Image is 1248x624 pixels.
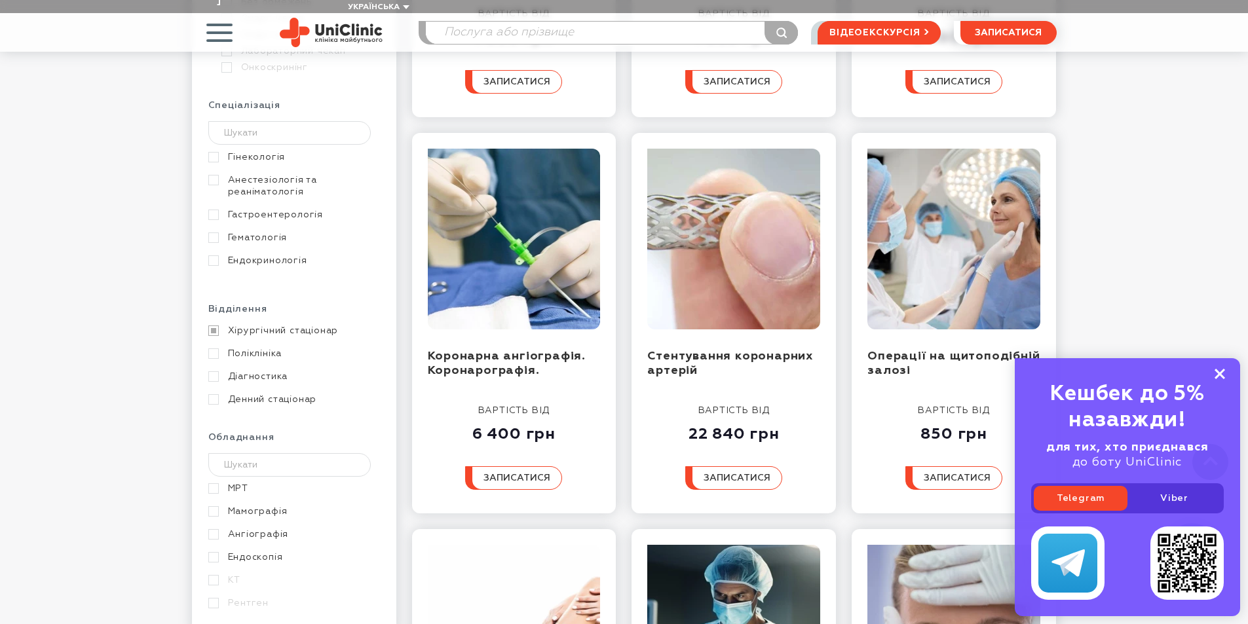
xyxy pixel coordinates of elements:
button: записатися [685,466,782,490]
img: Стентування коронарних артерій [647,149,820,329]
a: Гастроентерологія [208,209,377,221]
span: вартість від [698,406,770,415]
a: Telegram [1034,486,1127,511]
a: Поліклініка [208,348,377,359]
span: Українська [348,3,400,11]
img: Uniclinic [280,18,383,47]
a: Анестезіологія та реаніматологія [208,174,377,198]
a: Ендокринологія [208,255,377,266]
b: для тих, хто приєднався [1046,441,1209,453]
div: до боту UniClinic [1031,440,1224,470]
a: МРТ [208,483,377,494]
div: 6 400 грн [465,416,562,444]
a: Хірургічний стаціонар [208,325,377,337]
span: записатися [924,473,991,483]
img: Операції на щитоподібній залозі [867,149,1040,329]
div: 22 840 грн [685,416,782,444]
button: записатися [905,466,1002,490]
a: Гематологія [208,232,377,244]
span: записатися [975,28,1042,37]
div: Кешбек до 5% назавжди! [1031,381,1224,433]
div: Обладнання [208,431,380,453]
a: відеоекскурсія [818,21,940,45]
span: записатися [483,473,550,483]
span: відеоекскурсія [829,22,920,44]
button: записатися [685,70,782,94]
a: Денний стаціонар [208,394,377,405]
a: Ангіографія [208,528,377,540]
span: вартість від [918,406,990,415]
input: Шукати [208,453,371,477]
div: 850 грн [905,416,1002,444]
a: Гінекологія [208,151,377,163]
a: Діагностика [208,371,377,382]
button: записатися [465,70,562,94]
button: записатися [905,70,1002,94]
button: записатися [465,466,562,490]
a: Viber [1127,486,1221,511]
span: вартість від [478,406,550,415]
input: Послуга або прізвище [426,22,798,44]
span: записатися [924,77,991,86]
img: Коронарна ангіографія. Коронарографія. [428,149,601,329]
a: Коронарна ангіографія. Коронарографія. [428,350,586,377]
a: Стентування коронарних артерій [647,350,814,377]
a: Ендоскопія [208,551,377,563]
input: Шукати [208,121,371,145]
span: записатися [483,77,550,86]
div: Відділення [208,303,380,325]
a: Операції на щитоподібній залозі [867,350,1040,377]
button: записатися [960,21,1057,45]
a: Мамографія [208,505,377,517]
div: Спеціалізація [208,100,380,121]
span: записатися [704,473,770,483]
button: Українська [345,3,409,12]
span: записатися [704,77,770,86]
